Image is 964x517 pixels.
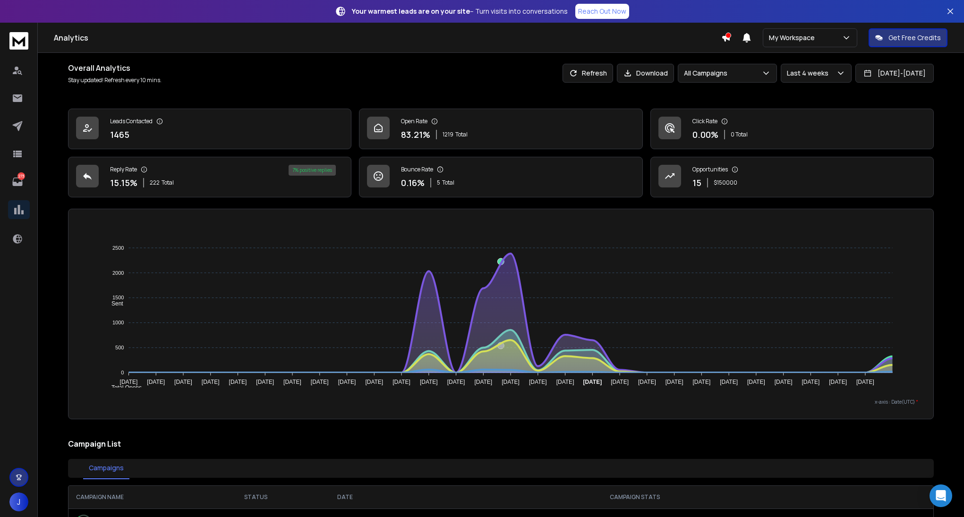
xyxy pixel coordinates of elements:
[121,370,124,375] tspan: 0
[401,128,430,141] p: 83.21 %
[68,438,934,449] h2: Campaign List
[617,64,674,83] button: Download
[83,458,129,479] button: Campaigns
[693,379,711,385] tspan: [DATE]
[401,176,425,189] p: 0.16 %
[211,486,300,509] th: STATUS
[9,32,28,50] img: logo
[112,245,124,251] tspan: 2500
[650,157,934,197] a: Opportunities15$150000
[8,172,27,191] a: 273
[442,179,454,186] span: Total
[638,379,656,385] tspan: [DATE]
[747,379,765,385] tspan: [DATE]
[359,109,642,149] a: Open Rate83.21%1219Total
[283,379,301,385] tspan: [DATE]
[731,131,748,138] p: 0 Total
[556,379,574,385] tspan: [DATE]
[359,157,642,197] a: Bounce Rate0.16%5Total
[714,179,737,186] p: $ 150000
[300,486,390,509] th: DATE
[930,484,952,507] div: Open Intercom Messenger
[84,398,918,406] p: x-axis : Date(UTC)
[775,379,793,385] tspan: [DATE]
[692,166,728,173] p: Opportunities
[420,379,438,385] tspan: [DATE]
[112,270,124,276] tspan: 2000
[611,379,629,385] tspan: [DATE]
[112,320,124,325] tspan: 1000
[104,300,123,307] span: Sent
[502,379,520,385] tspan: [DATE]
[583,379,602,385] tspan: [DATE]
[104,384,142,391] span: Total Opens
[147,379,165,385] tspan: [DATE]
[692,118,717,125] p: Click Rate
[437,179,440,186] span: 5
[455,131,468,138] span: Total
[162,179,174,186] span: Total
[401,166,433,173] p: Bounce Rate
[150,179,160,186] span: 222
[829,379,847,385] tspan: [DATE]
[9,492,28,511] button: J
[888,33,941,42] p: Get Free Credits
[120,379,138,385] tspan: [DATE]
[110,176,137,189] p: 15.15 %
[202,379,220,385] tspan: [DATE]
[720,379,738,385] tspan: [DATE]
[443,131,453,138] span: 1219
[855,64,934,83] button: [DATE]-[DATE]
[869,28,947,47] button: Get Free Credits
[802,379,820,385] tspan: [DATE]
[856,379,874,385] tspan: [DATE]
[112,295,124,300] tspan: 1500
[447,379,465,385] tspan: [DATE]
[582,68,607,78] p: Refresh
[229,379,247,385] tspan: [DATE]
[289,165,336,176] div: 7 % positive replies
[110,118,153,125] p: Leads Contacted
[578,7,626,16] p: Reach Out Now
[311,379,329,385] tspan: [DATE]
[636,68,668,78] p: Download
[68,76,162,84] p: Stay updated! Refresh every 10 mins.
[110,166,137,173] p: Reply Rate
[68,62,162,74] h1: Overall Analytics
[338,379,356,385] tspan: [DATE]
[54,32,721,43] h1: Analytics
[665,379,683,385] tspan: [DATE]
[352,7,568,16] p: – Turn visits into conversations
[769,33,819,42] p: My Workspace
[392,379,410,385] tspan: [DATE]
[174,379,192,385] tspan: [DATE]
[110,128,129,141] p: 1465
[115,345,124,350] tspan: 500
[650,109,934,149] a: Click Rate0.00%0 Total
[563,64,613,83] button: Refresh
[390,486,879,509] th: CAMPAIGN STATS
[366,379,384,385] tspan: [DATE]
[68,157,351,197] a: Reply Rate15.15%222Total7% positive replies
[17,172,25,180] p: 273
[575,4,629,19] a: Reach Out Now
[68,486,211,509] th: CAMPAIGN NAME
[256,379,274,385] tspan: [DATE]
[529,379,547,385] tspan: [DATE]
[692,176,701,189] p: 15
[692,128,718,141] p: 0.00 %
[684,68,731,78] p: All Campaigns
[401,118,427,125] p: Open Rate
[68,109,351,149] a: Leads Contacted1465
[475,379,493,385] tspan: [DATE]
[352,7,470,16] strong: Your warmest leads are on your site
[787,68,832,78] p: Last 4 weeks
